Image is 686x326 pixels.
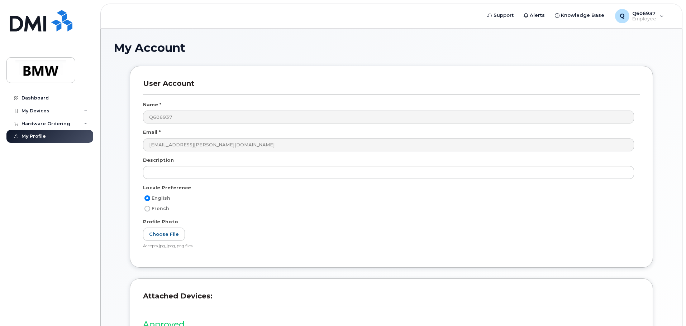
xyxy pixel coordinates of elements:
div: Accepts jpg, jpeg, png files [143,244,634,249]
label: Profile Photo [143,218,178,225]
span: English [152,195,170,201]
label: Choose File [143,228,185,241]
h3: Attached Devices: [143,292,640,307]
span: French [152,206,169,211]
input: English [144,195,150,201]
label: Locale Preference [143,184,191,191]
h3: User Account [143,79,640,94]
h1: My Account [114,42,669,54]
label: Email * [143,129,161,136]
label: Name * [143,101,161,108]
input: French [144,206,150,211]
label: Description [143,157,174,164]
